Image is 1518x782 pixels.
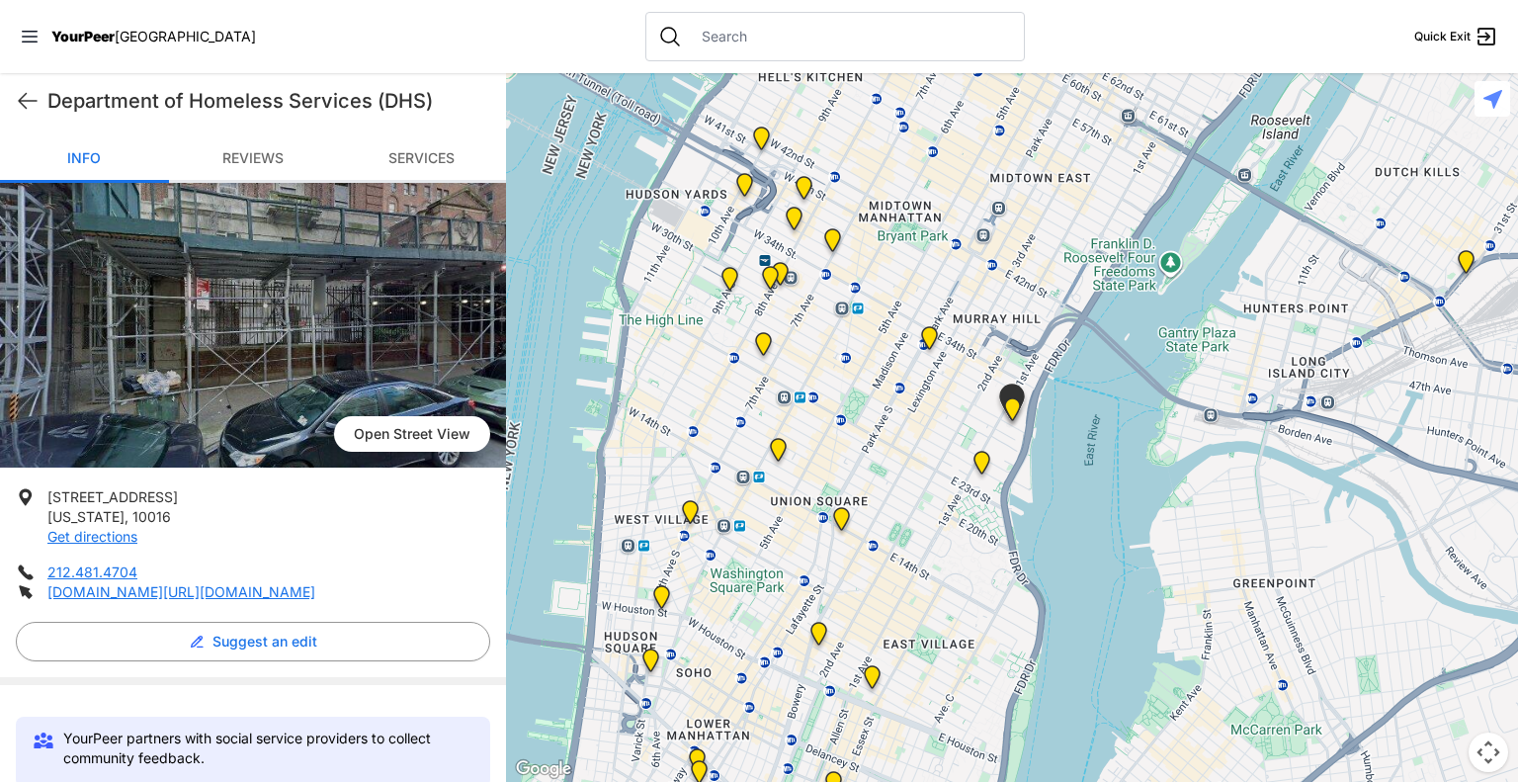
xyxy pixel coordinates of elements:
[962,443,1002,490] div: Margaret Cochran Corbin VA Campus, Veteran's Hospital
[992,390,1033,437] div: 30th Street Intake Center for Men
[743,324,784,372] div: Chelsea Foyer at The Christopher Temporary Youth Housing
[758,430,799,478] div: New York City Location
[670,492,711,540] div: Not the actual location. No walk-ins Please
[631,641,671,688] div: Main Location, SoHo, DYCD Youth Drop-in Center
[710,259,750,306] div: Chelsea
[132,508,171,525] span: 10016
[821,499,862,547] div: Headquarters
[51,31,256,43] a: YourPeer[GEOGRAPHIC_DATA]
[511,756,576,782] img: Google
[47,583,315,600] a: [DOMAIN_NAME][URL][DOMAIN_NAME]
[784,168,824,216] div: DYCD Youth Drop-in Center
[724,165,765,213] div: Sylvia's Place
[987,376,1037,436] div: Adult Family Intake Center (AFIC)
[47,87,490,115] h1: Department of Homeless Services (DHS)
[511,756,576,782] a: Open this area in Google Maps (opens a new window)
[334,416,490,452] span: Open Street View
[337,136,506,183] a: Services
[1414,29,1471,44] span: Quick Exit
[212,632,317,652] span: Suggest an edit
[812,220,853,268] div: Main Office
[799,614,839,661] div: Third Street Men's Shelter and Clinic
[774,199,814,246] div: Corporate Office, no walk-ins
[47,528,137,545] a: Get directions
[1414,25,1498,48] a: Quick Exit
[641,577,682,625] div: Main Office
[1446,242,1486,290] div: Queens - Main Office
[47,508,125,525] span: [US_STATE]
[47,564,137,580] a: 212.481.4704
[125,508,128,525] span: ,
[1469,733,1508,772] button: Map camera controls
[741,119,782,166] div: New York
[63,729,451,768] p: YourPeer partners with social service providers to collect community feedback.
[760,254,801,302] div: Antonio Olivieri Drop-in Center
[16,622,490,661] button: Suggest an edit
[852,657,892,705] div: University Community Social Services (UCSS)
[51,28,115,44] span: YourPeer
[750,258,791,305] div: ServiceLine
[690,27,1012,46] input: Search
[47,488,178,505] span: [STREET_ADDRESS]
[115,28,256,44] span: [GEOGRAPHIC_DATA]
[909,318,950,366] div: Mainchance Adult Drop-in Center
[169,136,338,183] a: Reviews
